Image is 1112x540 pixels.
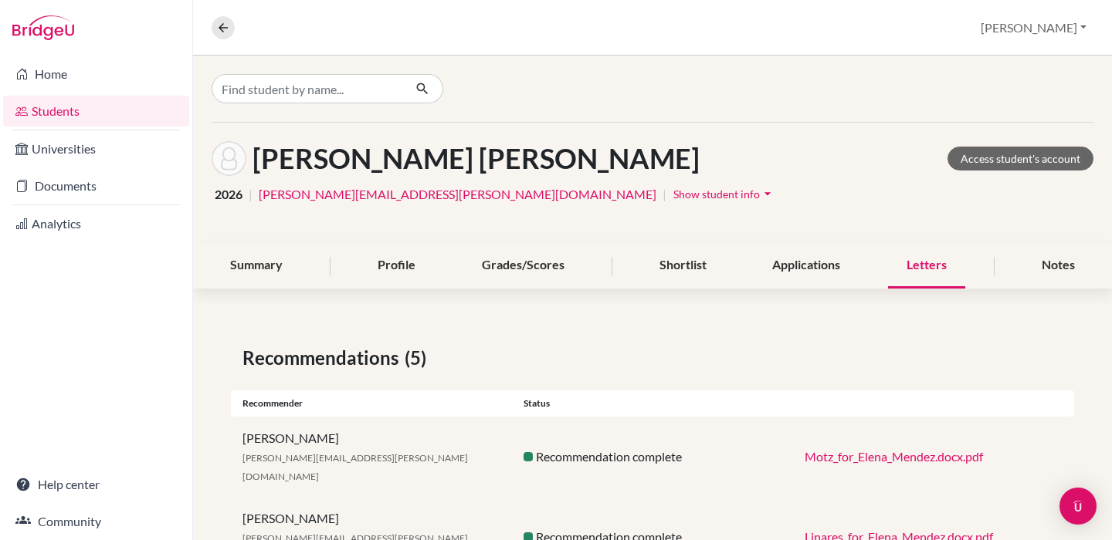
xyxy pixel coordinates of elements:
span: [PERSON_NAME][EMAIL_ADDRESS][PERSON_NAME][DOMAIN_NAME] [242,452,468,482]
a: Help center [3,469,189,500]
a: Documents [3,170,189,201]
span: Recommendations [242,344,405,372]
img: Bridge-U [12,15,74,40]
button: Show student infoarrow_drop_down [673,182,776,206]
h1: [PERSON_NAME] [PERSON_NAME] [253,142,700,175]
i: arrow_drop_down [760,186,775,201]
span: | [249,185,253,204]
a: Universities [3,133,189,164]
a: Analytics [3,208,189,239]
a: Home [3,59,189,89]
a: [PERSON_NAME][EMAIL_ADDRESS][PERSON_NAME][DOMAIN_NAME] [259,185,656,204]
span: Show student info [673,187,760,201]
div: Grades/Scores [463,243,583,289]
div: Applications [754,243,859,289]
div: Status [512,397,793,410]
a: Motz_for_Elena_Mendez.docx.pdf [805,449,983,464]
div: [PERSON_NAME] [231,429,512,484]
div: Recommendation complete [512,447,793,466]
a: Community [3,506,189,537]
div: Shortlist [641,243,725,289]
a: Access student's account [948,147,1093,170]
button: [PERSON_NAME] [974,13,1093,42]
span: | [663,185,666,204]
a: Students [3,96,189,127]
div: Summary [212,243,301,289]
span: 2026 [215,185,242,204]
div: Profile [359,243,434,289]
div: Notes [1023,243,1093,289]
div: Recommender [231,397,512,410]
div: Open Intercom Messenger [1059,488,1097,525]
span: (5) [405,344,432,372]
div: Letters [888,243,965,289]
img: Elena Méndez Rubio's avatar [212,141,246,176]
input: Find student by name... [212,74,403,103]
